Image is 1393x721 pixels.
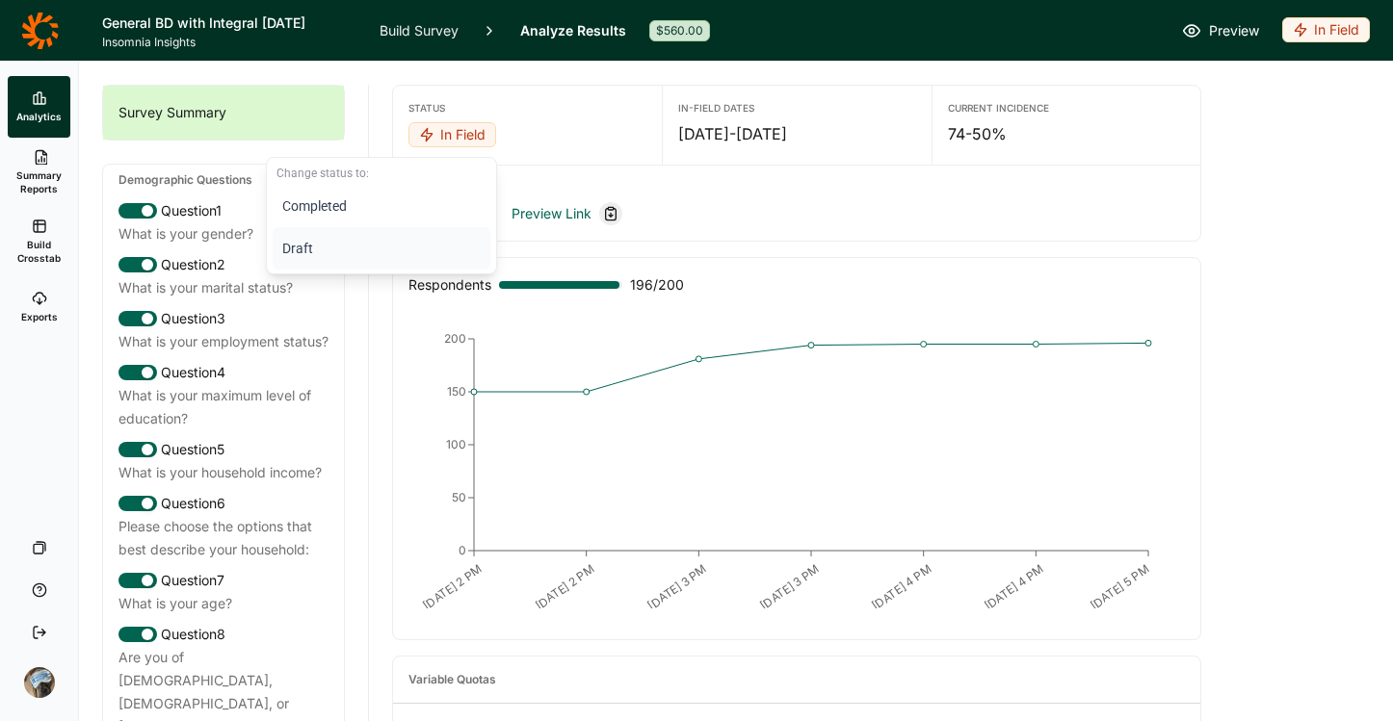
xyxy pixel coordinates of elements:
[8,207,70,276] a: Build Crosstab
[1282,17,1370,44] button: In Field
[118,461,329,484] div: What is your household income?
[1182,19,1259,42] a: Preview
[869,561,934,613] text: [DATE] 4 PM
[599,202,622,225] div: Copy link
[8,138,70,207] a: Summary Reports
[273,227,490,270] button: Draft
[408,122,496,147] div: In Field
[118,384,329,430] div: What is your maximum level of education?
[982,561,1047,613] text: [DATE] 4 PM
[118,307,329,330] div: Question 3
[420,561,485,612] text: [DATE] 2 PM
[1209,19,1259,42] span: Preview
[459,543,466,557] tspan: 0
[118,492,329,515] div: Question 6
[118,199,329,222] div: Question 1
[102,35,356,50] span: Insomnia Insights
[118,592,329,615] div: What is your age?
[512,202,591,225] a: Preview Link
[1282,17,1370,42] div: In Field
[118,623,329,646] div: Question 8
[266,157,497,274] div: In Field
[948,101,1185,115] div: Current Incidence
[15,168,63,195] span: Summary Reports
[452,490,466,504] tspan: 50
[649,20,710,41] div: $560.00
[8,76,70,138] a: Analytics
[118,276,329,299] div: What is your marital status?
[118,569,329,592] div: Question 7
[273,185,490,227] button: Completed
[21,310,58,323] span: Exports
[446,437,466,451] tspan: 100
[757,561,822,612] text: [DATE] 3 PM
[118,330,329,353] div: What is your employment status?
[447,384,466,399] tspan: 150
[118,361,329,384] div: Question 4
[8,276,70,338] a: Exports
[24,667,55,698] img: ocn8z7iqvmiiaveqkfqd.png
[103,165,344,195] div: Demographic Questions
[408,672,496,687] div: Variable Quotas
[644,561,709,612] text: [DATE] 3 PM
[630,273,684,296] span: 196 / 200
[118,438,329,461] div: Question 5
[678,122,915,145] div: [DATE] - [DATE]
[444,331,466,346] tspan: 200
[533,561,597,612] text: [DATE] 2 PM
[408,122,496,149] button: In Field
[678,101,915,115] div: In-Field Dates
[408,101,646,115] div: Status
[1088,561,1152,612] text: [DATE] 5 PM
[273,162,490,185] div: Change status to:
[102,12,356,35] h1: General BD with Integral [DATE]
[408,181,1185,194] div: Links
[118,515,329,561] div: Please choose the options that best describe your household:
[948,122,1185,145] div: 74-50%
[118,253,329,276] div: Question 2
[408,273,491,296] div: Respondents
[15,238,63,265] span: Build Crosstab
[118,222,329,245] div: What is your gender?
[16,110,62,123] span: Analytics
[103,86,344,140] div: Survey Summary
